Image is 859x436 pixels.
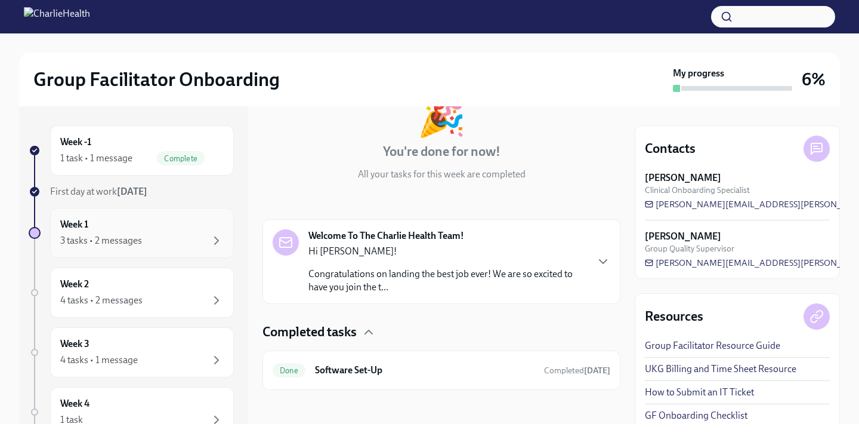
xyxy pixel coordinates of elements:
strong: My progress [673,67,724,80]
span: September 29th, 2025 16:57 [544,365,610,376]
span: First day at work [50,186,147,197]
a: Week 34 tasks • 1 message [29,327,234,377]
h6: Week -1 [60,136,91,149]
h6: Week 4 [60,397,89,410]
div: 1 task [60,413,83,426]
h4: Contacts [645,140,696,158]
div: 🎉 [417,96,466,136]
div: 3 tasks • 2 messages [60,234,142,247]
h6: Software Set-Up [315,364,534,377]
strong: Welcome To The Charlie Health Team! [308,229,464,242]
p: Hi [PERSON_NAME]! [308,245,586,258]
span: Clinical Onboarding Specialist [645,185,750,196]
h6: Week 3 [60,337,89,351]
h4: You're done for now! [383,143,500,161]
h4: Completed tasks [262,323,357,341]
h6: Week 1 [60,218,88,231]
p: All your tasks for this week are completed [358,168,526,181]
a: First day at work[DATE] [29,185,234,198]
div: 4 tasks • 2 messages [60,294,143,307]
span: Completed [544,366,610,376]
div: 4 tasks • 1 message [60,354,138,367]
div: Completed tasks [262,323,620,341]
strong: [DATE] [117,186,147,197]
span: Complete [157,154,205,163]
a: UKG Billing and Time Sheet Resource [645,363,796,376]
p: Congratulations on landing the best job ever! We are so excited to have you join the t... [308,268,586,294]
span: Done [273,366,305,375]
span: Group Quality Supervisor [645,243,734,254]
strong: [PERSON_NAME] [645,171,721,185]
div: 1 task • 1 message [60,152,132,165]
a: Group Facilitator Resource Guide [645,339,780,352]
a: GF Onboarding Checklist [645,409,747,422]
h6: Week 2 [60,278,89,291]
a: Week -11 task • 1 messageComplete [29,125,234,176]
h4: Resources [645,308,703,326]
h3: 6% [802,69,826,90]
a: Week 24 tasks • 2 messages [29,268,234,318]
a: How to Submit an IT Ticket [645,386,754,399]
a: DoneSoftware Set-UpCompleted[DATE] [273,361,610,380]
h2: Group Facilitator Onboarding [33,67,280,91]
a: Week 13 tasks • 2 messages [29,208,234,258]
strong: [DATE] [584,366,610,376]
img: CharlieHealth [24,7,90,26]
strong: [PERSON_NAME] [645,230,721,243]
